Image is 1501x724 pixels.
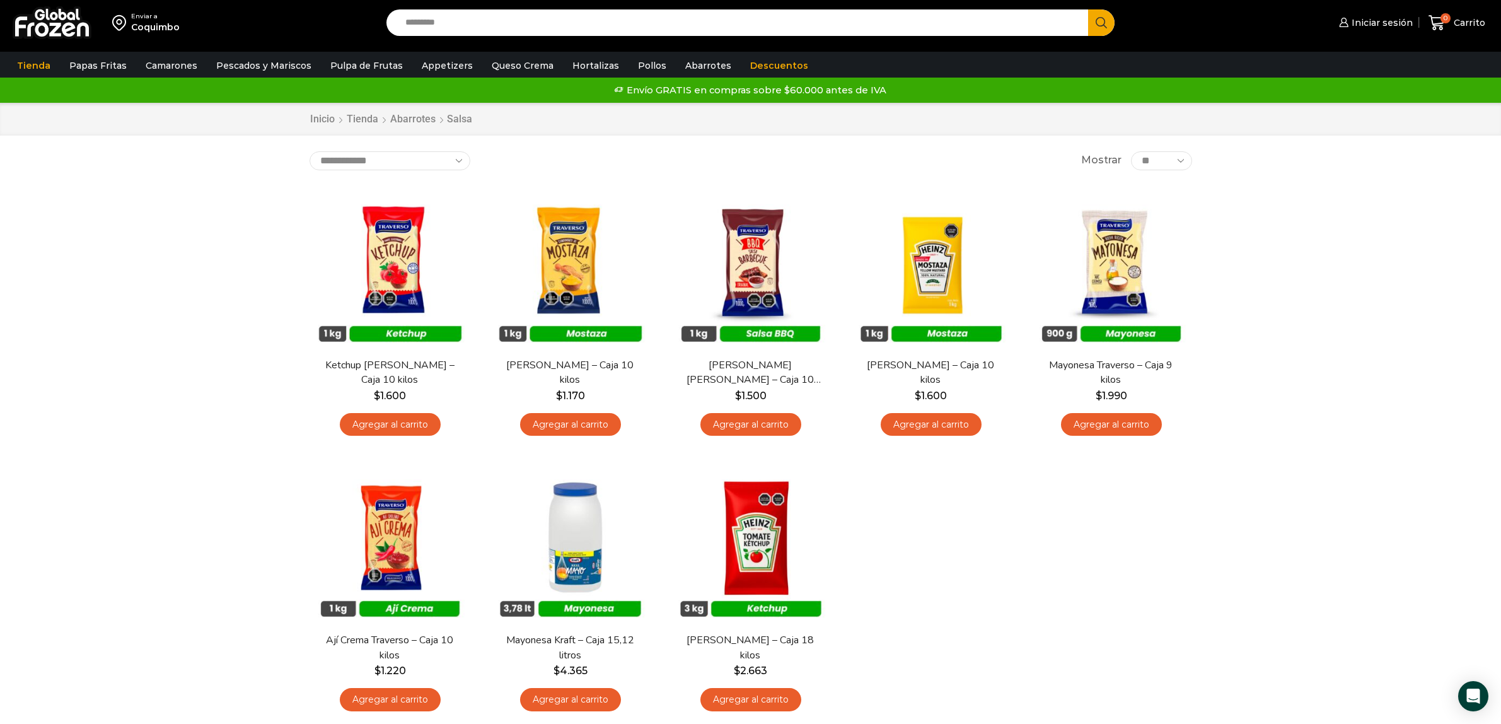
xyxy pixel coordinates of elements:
[1425,8,1488,38] a: 0 Carrito
[1038,358,1183,387] a: Mayonesa Traverso – Caja 9 kilos
[915,390,947,402] bdi: 1.600
[324,54,409,78] a: Pulpa de Frutas
[340,413,441,436] a: Agregar al carrito: “Ketchup Traverso - Caja 10 kilos”
[317,633,462,662] a: Ají Crema Traverso – Caja 10 kilos
[556,390,585,402] bdi: 1.170
[139,54,204,78] a: Camarones
[497,633,642,662] a: Mayonesa Kraft – Caja 15,12 litros
[1348,16,1413,29] span: Iniciar sesión
[678,633,823,662] a: [PERSON_NAME] – Caja 18 kilos
[1336,10,1413,35] a: Iniciar sesión
[1088,9,1115,36] button: Search button
[744,54,814,78] a: Descuentos
[566,54,625,78] a: Hortalizas
[1081,153,1121,168] span: Mostrar
[447,113,472,125] h1: Salsa
[485,54,560,78] a: Queso Crema
[131,21,180,33] div: Coquimbo
[374,390,406,402] bdi: 1.600
[858,358,1003,387] a: [PERSON_NAME] – Caja 10 kilos
[735,390,767,402] bdi: 1.500
[310,112,472,127] nav: Breadcrumb
[340,688,441,711] a: Agregar al carrito: “Ají Crema Traverso - Caja 10 kilos”
[374,665,381,677] span: $
[112,12,131,33] img: address-field-icon.svg
[210,54,318,78] a: Pescados y Mariscos
[1096,390,1102,402] span: $
[700,413,801,436] a: Agregar al carrito: “Salsa Barbacue Traverso - Caja 10 kilos”
[679,54,738,78] a: Abarrotes
[310,112,335,127] a: Inicio
[497,358,642,387] a: [PERSON_NAME] – Caja 10 kilos
[553,665,560,677] span: $
[1440,13,1451,23] span: 0
[678,358,823,387] a: [PERSON_NAME] [PERSON_NAME] – Caja 10 kilos
[553,665,588,677] bdi: 4.365
[632,54,673,78] a: Pollos
[374,390,380,402] span: $
[520,688,621,711] a: Agregar al carrito: “Mayonesa Kraft - Caja 15,12 litros”
[1451,16,1485,29] span: Carrito
[735,390,741,402] span: $
[415,54,479,78] a: Appetizers
[915,390,921,402] span: $
[346,112,379,127] a: Tienda
[700,688,801,711] a: Agregar al carrito: “Ketchup Heinz - Caja 18 kilos”
[131,12,180,21] div: Enviar a
[11,54,57,78] a: Tienda
[881,413,982,436] a: Agregar al carrito: “Mostaza Heinz - Caja 10 kilos”
[310,151,470,170] select: Pedido de la tienda
[556,390,562,402] span: $
[1096,390,1127,402] bdi: 1.990
[520,413,621,436] a: Agregar al carrito: “Mostaza Traverso - Caja 10 kilos”
[317,358,462,387] a: Ketchup [PERSON_NAME] – Caja 10 kilos
[734,665,767,677] bdi: 2.663
[63,54,133,78] a: Papas Fritas
[734,665,740,677] span: $
[374,665,406,677] bdi: 1.220
[1458,681,1488,711] div: Open Intercom Messenger
[390,112,436,127] a: Abarrotes
[1061,413,1162,436] a: Agregar al carrito: “Mayonesa Traverso - Caja 9 kilos”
